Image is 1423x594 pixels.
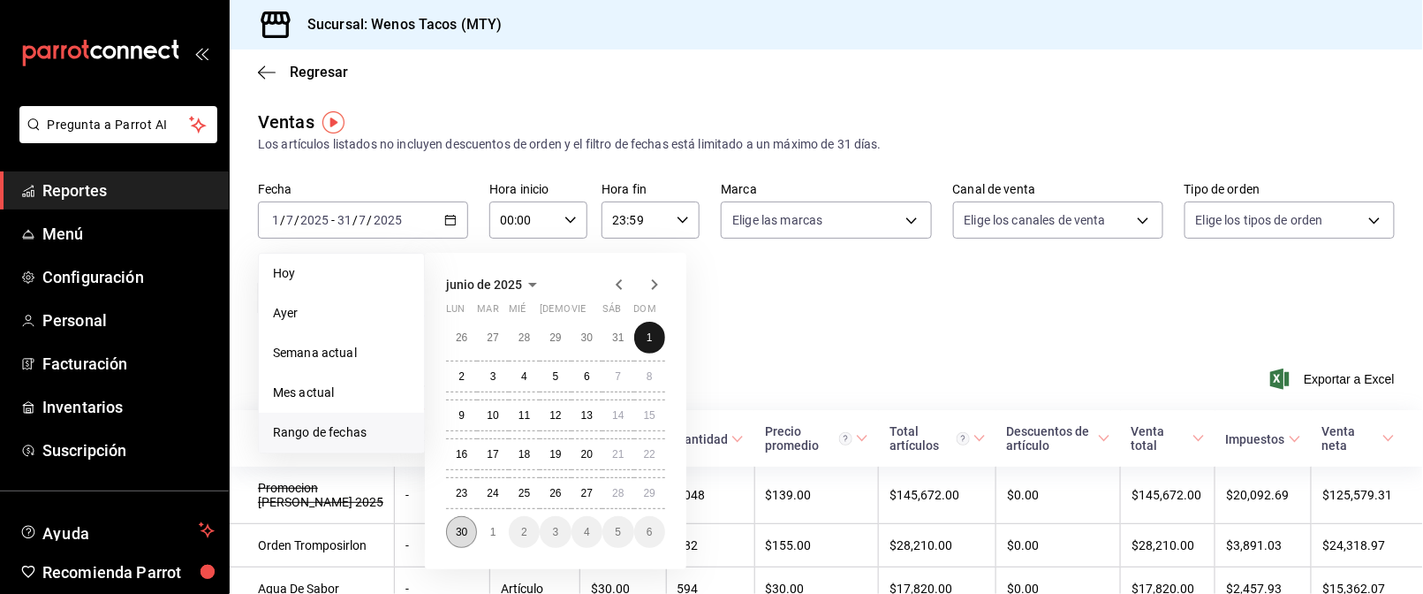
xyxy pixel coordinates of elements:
[293,14,503,35] h3: Sucursal: Wenos Tacos (MTY)
[957,432,970,445] svg: El total artículos considera cambios de precios en los artículos así como costos adicionales por ...
[732,211,822,229] span: Elige las marcas
[477,438,508,470] button: 17 de junio de 2025
[230,467,395,524] td: Promocion [PERSON_NAME] 2025
[446,400,477,431] button: 9 de junio de 2025
[602,303,621,322] abbr: sábado
[477,400,508,431] button: 10 de junio de 2025
[487,487,498,499] abbr: 24 de junio de 2025
[446,516,477,548] button: 30 de junio de 2025
[540,477,571,509] button: 26 de junio de 2025
[477,361,508,392] button: 3 de junio de 2025
[634,477,665,509] button: 29 de junio de 2025
[19,106,217,143] button: Pregunta a Parrot AI
[540,400,571,431] button: 12 de junio de 2025
[602,438,633,470] button: 21 de junio de 2025
[456,526,467,538] abbr: 30 de junio de 2025
[602,322,633,354] button: 31 de mayo de 2025
[446,477,477,509] button: 23 de junio de 2025
[258,109,314,135] div: Ventas
[549,448,561,461] abbr: 19 de junio de 2025
[1132,424,1189,453] div: Venta total
[487,409,498,422] abbr: 10 de junio de 2025
[540,438,571,470] button: 19 de junio de 2025
[258,135,1395,154] div: Los artículos listados no incluyen descuentos de orden y el filtro de fechas está limitado a un m...
[1007,424,1110,453] span: Descuentos de artículo
[509,438,540,470] button: 18 de junio de 2025
[42,395,215,419] span: Inventarios
[521,526,527,538] abbr: 2 de julio de 2025
[1121,524,1215,567] td: $28,210.00
[602,477,633,509] button: 28 de junio de 2025
[612,487,624,499] abbr: 28 de junio de 2025
[571,400,602,431] button: 13 de junio de 2025
[42,179,215,202] span: Reportes
[1185,184,1395,196] label: Tipo de orden
[477,477,508,509] button: 24 de junio de 2025
[273,344,410,362] span: Semana actual
[446,322,477,354] button: 26 de mayo de 2025
[571,322,602,354] button: 30 de mayo de 2025
[458,370,465,383] abbr: 2 de junio de 2025
[584,526,590,538] abbr: 4 de julio de 2025
[996,524,1121,567] td: $0.00
[331,213,335,227] span: -
[1322,424,1379,453] div: Venta neta
[602,184,700,196] label: Hora fin
[634,516,665,548] button: 6 de julio de 2025
[446,303,465,322] abbr: lunes
[230,524,395,567] td: Orden Tromposirlon
[634,322,665,354] button: 1 de junio de 2025
[395,467,490,524] td: -
[602,516,633,548] button: 5 de julio de 2025
[612,448,624,461] abbr: 21 de junio de 2025
[509,303,526,322] abbr: miércoles
[615,370,621,383] abbr: 7 de junio de 2025
[299,213,329,227] input: ----
[634,361,665,392] button: 8 de junio de 2025
[1132,424,1205,453] span: Venta total
[889,424,970,453] div: Total artículos
[549,487,561,499] abbr: 26 de junio de 2025
[258,184,468,196] label: Fecha
[280,213,285,227] span: /
[581,409,593,422] abbr: 13 de junio de 2025
[509,516,540,548] button: 2 de julio de 2025
[540,322,571,354] button: 29 de mayo de 2025
[477,303,498,322] abbr: martes
[42,438,215,462] span: Suscripción
[571,516,602,548] button: 4 de julio de 2025
[367,213,373,227] span: /
[540,303,644,322] abbr: jueves
[509,361,540,392] button: 4 de junio de 2025
[458,409,465,422] abbr: 9 de junio de 2025
[602,361,633,392] button: 7 de junio de 2025
[322,111,344,133] img: Tooltip marker
[889,424,986,453] span: Total artículos
[1215,524,1312,567] td: $3,891.03
[1007,424,1094,453] div: Descuentos de artículo
[477,322,508,354] button: 27 de mayo de 2025
[518,409,530,422] abbr: 11 de junio de 2025
[765,424,852,453] div: Precio promedio
[42,560,215,584] span: Recomienda Parrot
[540,361,571,392] button: 5 de junio de 2025
[612,331,624,344] abbr: 31 de mayo de 2025
[273,264,410,283] span: Hoy
[48,116,190,134] span: Pregunta a Parrot AI
[509,322,540,354] button: 28 de mayo de 2025
[1226,432,1301,446] span: Impuestos
[518,331,530,344] abbr: 28 de mayo de 2025
[571,477,602,509] button: 27 de junio de 2025
[721,184,931,196] label: Marca
[634,303,656,322] abbr: domingo
[1121,467,1215,524] td: $145,672.00
[581,487,593,499] abbr: 27 de junio de 2025
[337,213,352,227] input: --
[273,423,410,442] span: Rango de fechas
[879,467,996,524] td: $145,672.00
[487,448,498,461] abbr: 17 de junio de 2025
[509,400,540,431] button: 11 de junio de 2025
[549,409,561,422] abbr: 12 de junio de 2025
[42,352,215,376] span: Facturación
[285,213,294,227] input: --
